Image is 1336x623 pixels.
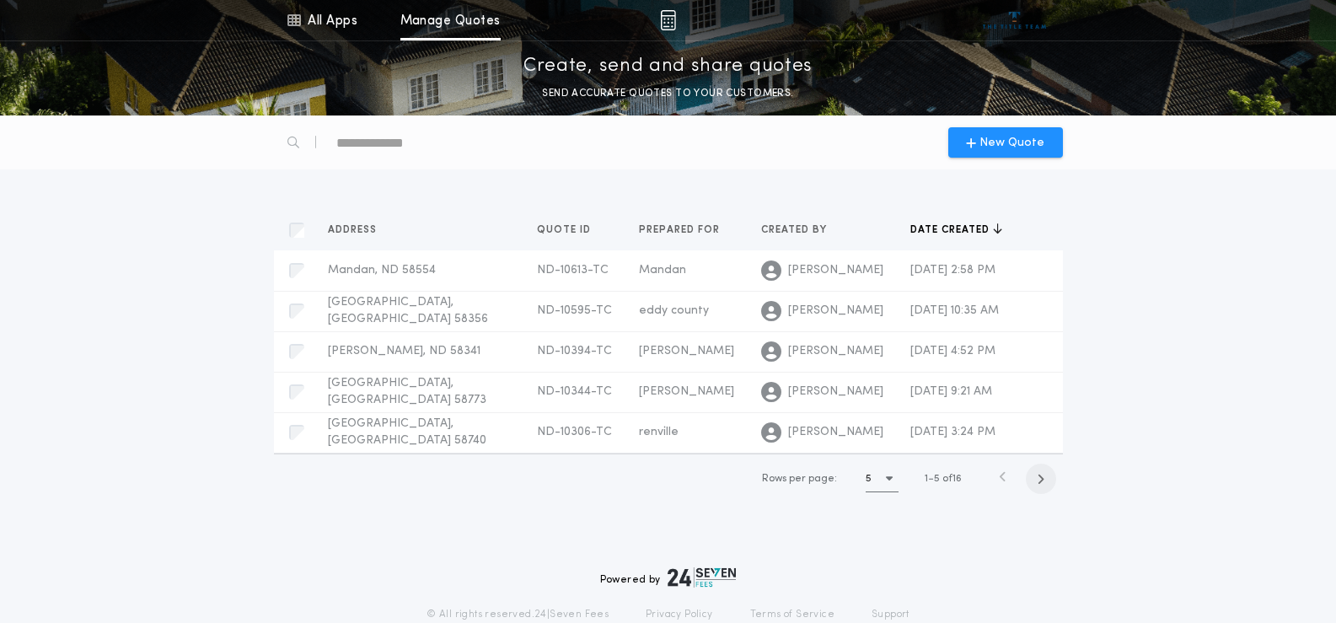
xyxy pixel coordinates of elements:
[910,223,993,237] span: Date created
[537,426,612,438] span: ND-10306-TC
[328,296,488,325] span: [GEOGRAPHIC_DATA], [GEOGRAPHIC_DATA] 58356
[639,264,686,277] span: Mandan
[537,385,612,398] span: ND-10344-TC
[788,262,883,279] span: [PERSON_NAME]
[537,304,612,317] span: ND-10595-TC
[761,223,830,237] span: Created by
[639,385,734,398] span: [PERSON_NAME]
[328,222,389,239] button: Address
[523,53,813,80] p: Create, send and share quotes
[942,471,962,486] span: of 16
[328,264,436,277] span: Mandan, ND 58554
[328,377,486,406] span: [GEOGRAPHIC_DATA], [GEOGRAPHIC_DATA] 58773
[925,474,928,484] span: 1
[639,223,723,237] span: Prepared for
[983,12,1046,29] img: vs-icon
[537,345,612,357] span: ND-10394-TC
[910,222,1002,239] button: Date created
[948,127,1063,158] button: New Quote
[762,474,837,484] span: Rows per page:
[910,426,995,438] span: [DATE] 3:24 PM
[761,222,840,239] button: Created by
[788,424,883,441] span: [PERSON_NAME]
[542,85,793,102] p: SEND ACCURATE QUOTES TO YOUR CUSTOMERS.
[600,567,737,588] div: Powered by
[910,385,992,398] span: [DATE] 9:21 AM
[639,345,734,357] span: [PERSON_NAME]
[910,304,999,317] span: [DATE] 10:35 AM
[660,10,676,30] img: img
[979,134,1044,152] span: New Quote
[646,608,713,621] a: Privacy Policy
[872,608,909,621] a: Support
[427,608,609,621] p: © All rights reserved. 24|Seven Fees
[328,417,486,447] span: [GEOGRAPHIC_DATA], [GEOGRAPHIC_DATA] 58740
[910,264,995,277] span: [DATE] 2:58 PM
[788,303,883,320] span: [PERSON_NAME]
[788,384,883,400] span: [PERSON_NAME]
[788,343,883,360] span: [PERSON_NAME]
[537,223,594,237] span: Quote ID
[668,567,737,588] img: logo
[328,345,480,357] span: [PERSON_NAME], ND 58341
[537,264,609,277] span: ND-10613-TC
[328,223,380,237] span: Address
[934,474,940,484] span: 5
[639,304,709,317] span: eddy county
[910,345,995,357] span: [DATE] 4:52 PM
[537,222,604,239] button: Quote ID
[750,608,834,621] a: Terms of Service
[639,426,679,438] span: renville
[866,465,899,492] button: 5
[866,470,872,487] h1: 5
